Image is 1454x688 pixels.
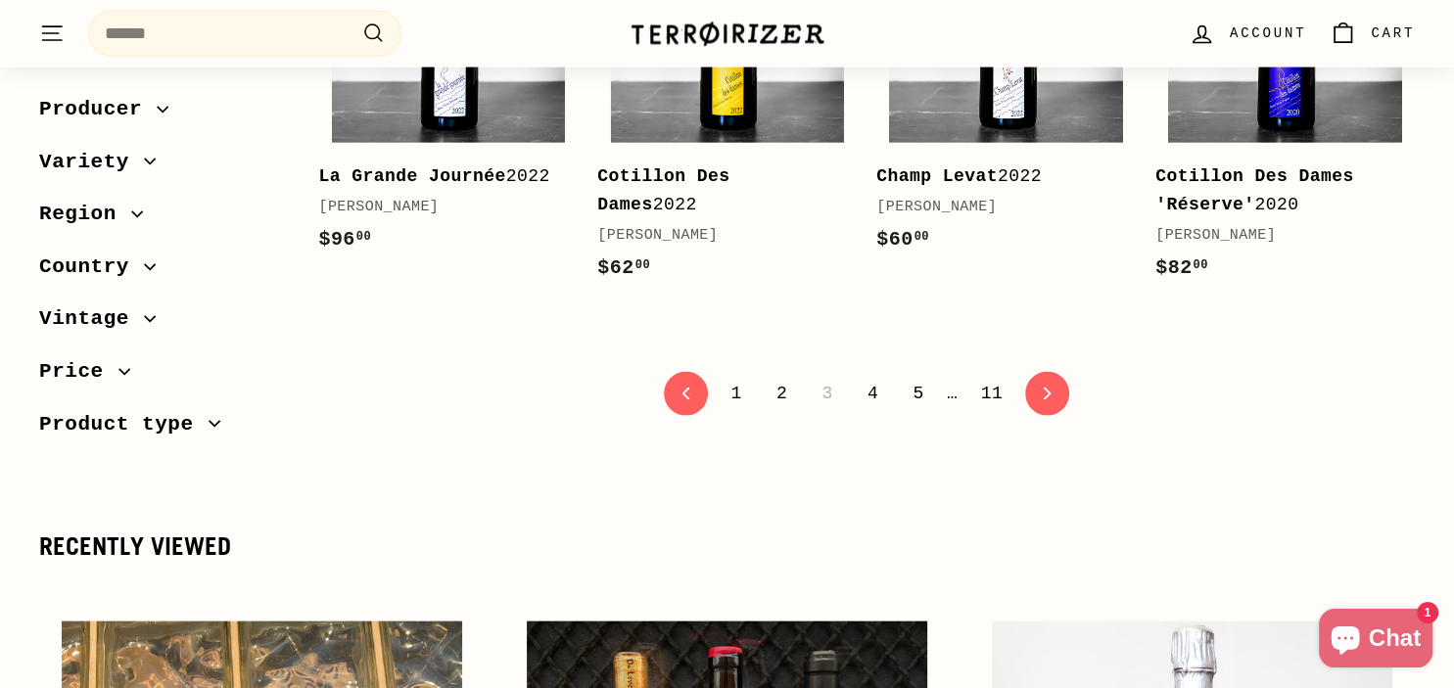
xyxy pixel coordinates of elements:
[1230,23,1306,44] span: Account
[318,196,558,219] div: [PERSON_NAME]
[947,385,958,402] span: …
[597,224,837,248] div: [PERSON_NAME]
[856,377,890,410] a: 4
[876,196,1116,219] div: [PERSON_NAME]
[39,298,287,350] button: Vintage
[39,402,287,455] button: Product type
[39,355,118,389] span: Price
[39,198,131,231] span: Region
[39,88,287,141] button: Producer
[876,228,929,251] span: $60
[901,377,935,410] a: 5
[597,162,837,219] div: 2022
[39,533,1415,561] div: Recently viewed
[915,230,929,244] sup: 00
[1313,609,1438,672] inbox-online-store-chat: Shopify online store chat
[318,166,505,186] b: La Grande Journée
[1155,256,1208,279] span: $82
[356,230,371,244] sup: 00
[39,245,287,298] button: Country
[318,162,558,191] div: 2022
[318,228,371,251] span: $96
[1155,166,1354,214] b: Cotillon Des Dames 'Réserve'
[1155,162,1395,219] div: 2020
[1371,23,1415,44] span: Cart
[719,377,753,410] a: 1
[969,377,1015,410] a: 11
[765,377,799,410] a: 2
[810,377,844,410] span: 3
[1177,5,1318,63] a: Account
[39,350,287,403] button: Price
[876,162,1116,191] div: 2022
[1193,258,1207,272] sup: 00
[876,166,998,186] b: Champ Levat
[39,250,144,283] span: Country
[39,193,287,246] button: Region
[39,145,144,178] span: Variety
[39,302,144,336] span: Vintage
[39,407,209,440] span: Product type
[597,256,650,279] span: $62
[1318,5,1427,63] a: Cart
[635,258,650,272] sup: 00
[597,166,729,214] b: Cotillon Des Dames
[39,93,157,126] span: Producer
[39,140,287,193] button: Variety
[1155,224,1395,248] div: [PERSON_NAME]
